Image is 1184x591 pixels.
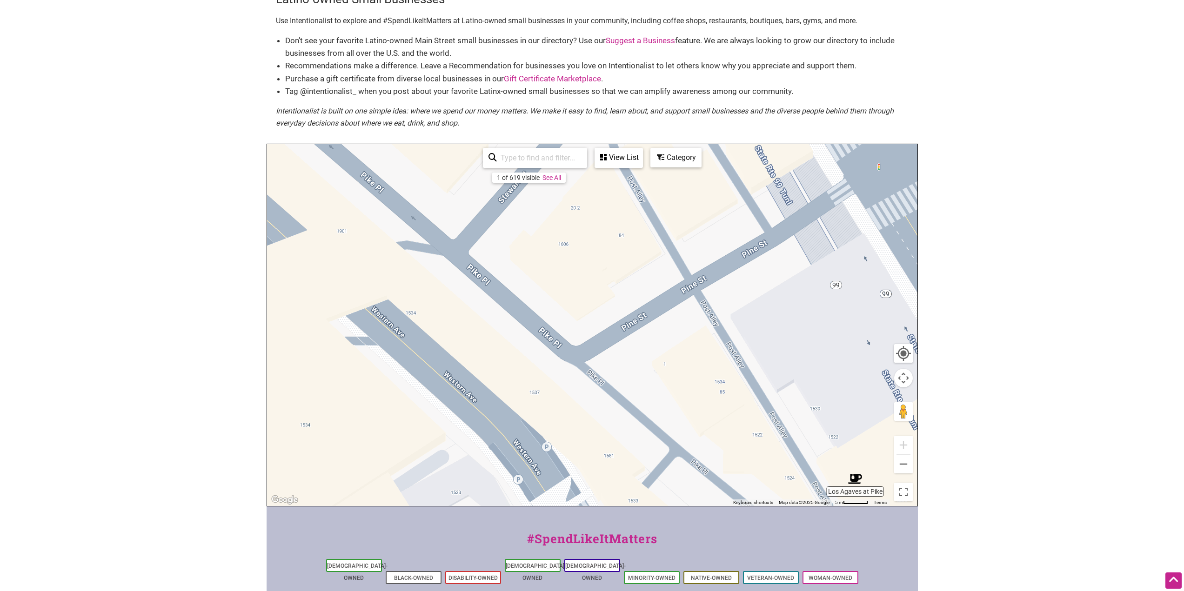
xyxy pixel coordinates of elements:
div: Scroll Back to Top [1165,572,1182,589]
a: Black-Owned [394,575,433,581]
a: Gift Certificate Marketplace [504,74,601,83]
div: Category [651,149,701,166]
a: [DEMOGRAPHIC_DATA]-Owned [327,563,388,581]
li: Recommendations make a difference. Leave a Recommendation for businesses you love on Intentionali... [285,60,909,72]
button: Drag Pegman onto the map to open Street View [894,402,913,421]
span: Map data ©2025 Google [779,500,829,505]
div: See a list of the visible businesses [595,148,643,168]
button: Zoom out [894,455,913,473]
button: Keyboard shortcuts [733,499,773,506]
li: Purchase a gift certificate from diverse local businesses in our . [285,73,909,85]
a: Terms (opens in new tab) [874,500,887,505]
a: See All [542,174,561,181]
button: Toggle fullscreen view [894,483,912,501]
button: Zoom in [894,436,913,454]
span: 5 m [835,500,843,505]
div: Los Agaves at Pike [848,472,862,486]
div: Filter by category [650,148,702,167]
a: Minority-Owned [628,575,676,581]
button: Map camera controls [894,369,913,387]
div: 1 of 619 visible [497,174,540,181]
div: #SpendLikeItMatters [267,530,918,557]
button: Map Scale: 5 m per 50 pixels [832,499,871,506]
a: Suggest a Business [606,36,675,45]
a: Disability-Owned [448,575,498,581]
a: Native-Owned [691,575,732,581]
img: Google [269,494,300,506]
button: Your Location [894,344,913,363]
div: Type to search and filter [483,148,587,168]
a: Veteran-Owned [747,575,794,581]
a: Open this area in Google Maps (opens a new window) [269,494,300,506]
p: Use Intentionalist to explore and #SpendLikeItMatters at Latino-owned small businesses in your co... [276,15,909,27]
li: Tag @intentionalist_ when you post about your favorite Latinx-owned small businesses so that we c... [285,85,909,98]
a: [DEMOGRAPHIC_DATA]-Owned [506,563,566,581]
em: Intentionalist is built on one simple idea: where we spend our money matters. We make it easy to ... [276,106,894,127]
div: View List [595,149,642,166]
input: Type to find and filter... [497,149,582,167]
a: [DEMOGRAPHIC_DATA]-Owned [565,563,626,581]
a: Woman-Owned [809,575,852,581]
li: Don’t see your favorite Latino-owned Main Street small businesses in our directory? Use our featu... [285,34,909,60]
